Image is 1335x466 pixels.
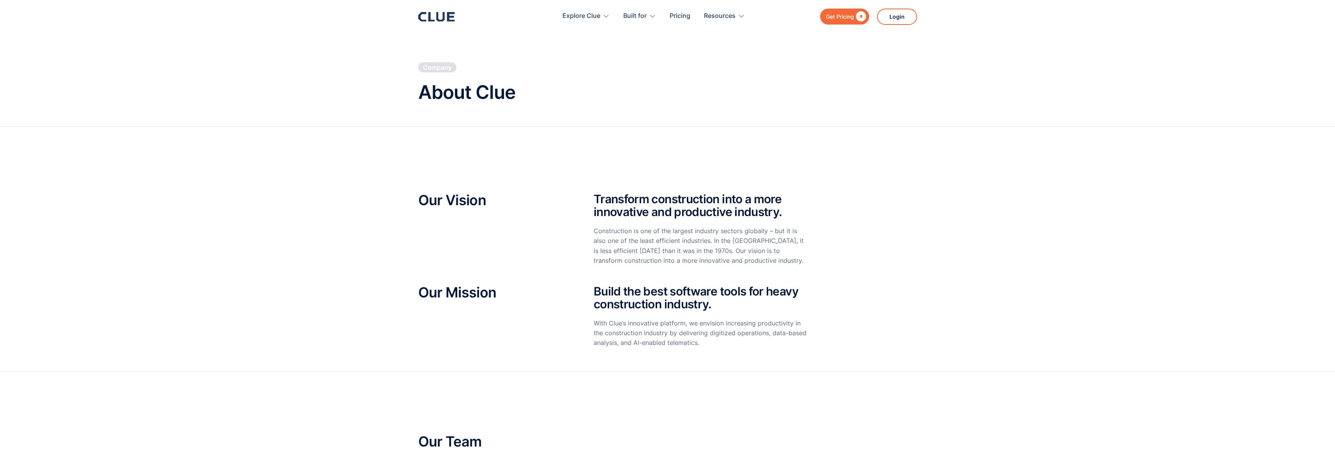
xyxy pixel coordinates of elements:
div: Resources [704,4,736,28]
h2: Build the best software tools for heavy construction industry. [594,285,808,311]
div: Explore Clue [562,4,600,28]
p: With Clue’s innovative platform, we envision increasing productivity in the construction industry... [594,318,808,348]
h2: Transform construction into a more innovative and productive industry. [594,193,808,218]
div: Get Pricing [826,12,854,21]
a: Login [877,9,917,25]
h2: Our Mission [418,285,570,301]
div:  [854,12,866,21]
h2: Our Vision [418,193,570,208]
div: Company [423,63,452,72]
h2: Our Team [418,434,917,450]
h1: About Clue [418,82,515,103]
a: Pricing [670,4,690,28]
p: Construction is one of the largest industry sectors globally – but it is also one of the least ef... [594,226,808,266]
a: Get Pricing [820,9,869,25]
div: Built for [623,4,647,28]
